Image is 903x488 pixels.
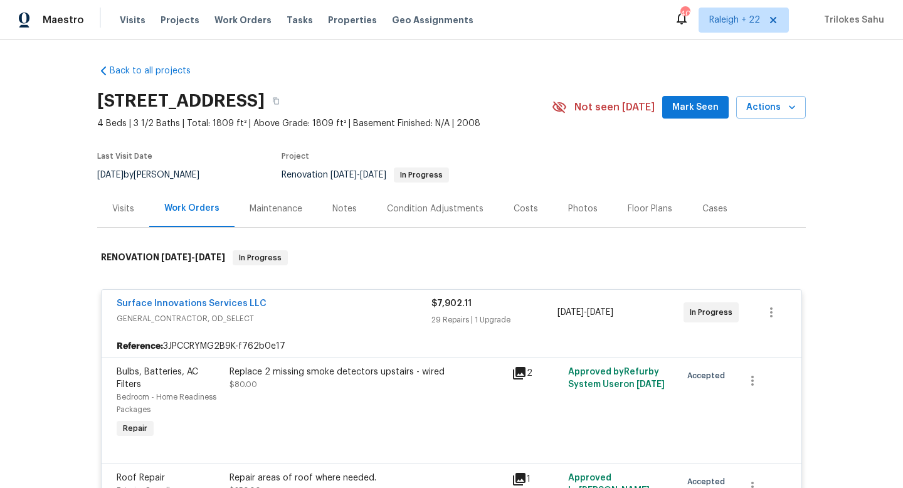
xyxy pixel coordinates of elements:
[690,306,737,319] span: In Progress
[97,65,218,77] a: Back to all projects
[819,14,884,26] span: Trilokes Sahu
[97,167,214,183] div: by [PERSON_NAME]
[636,380,665,389] span: [DATE]
[702,203,727,215] div: Cases
[387,203,483,215] div: Condition Adjustments
[736,96,806,119] button: Actions
[161,253,191,262] span: [DATE]
[330,171,386,179] span: -
[195,253,225,262] span: [DATE]
[117,299,267,308] a: Surface Innovations Services LLC
[230,472,504,484] div: Repair areas of roof where needed.
[112,203,134,215] div: Visits
[118,422,152,435] span: Repair
[120,14,145,26] span: Visits
[672,100,719,115] span: Mark Seen
[395,171,448,179] span: In Progress
[662,96,729,119] button: Mark Seen
[431,299,472,308] span: $7,902.11
[161,253,225,262] span: -
[43,14,84,26] span: Maestro
[234,252,287,264] span: In Progress
[587,308,613,317] span: [DATE]
[161,14,199,26] span: Projects
[557,308,584,317] span: [DATE]
[282,171,449,179] span: Renovation
[230,381,257,388] span: $80.00
[287,16,313,24] span: Tasks
[557,306,613,319] span: -
[568,368,665,389] span: Approved by Refurby System User on
[360,171,386,179] span: [DATE]
[164,202,219,215] div: Work Orders
[687,475,730,488] span: Accepted
[512,366,561,381] div: 2
[687,369,730,382] span: Accepted
[392,14,473,26] span: Geo Assignments
[431,314,557,326] div: 29 Repairs | 1 Upgrade
[117,340,163,353] b: Reference:
[214,14,272,26] span: Work Orders
[97,117,552,130] span: 4 Beds | 3 1/2 Baths | Total: 1809 ft² | Above Grade: 1809 ft² | Basement Finished: N/A | 2008
[328,14,377,26] span: Properties
[568,203,598,215] div: Photos
[282,152,309,160] span: Project
[117,312,431,325] span: GENERAL_CONTRACTOR, OD_SELECT
[514,203,538,215] div: Costs
[746,100,796,115] span: Actions
[512,472,561,487] div: 1
[680,8,689,20] div: 402
[330,171,357,179] span: [DATE]
[230,366,504,378] div: Replace 2 missing smoke detectors upstairs - wired
[332,203,357,215] div: Notes
[265,90,287,112] button: Copy Address
[101,250,225,265] h6: RENOVATION
[250,203,302,215] div: Maintenance
[97,238,806,278] div: RENOVATION [DATE]-[DATE]In Progress
[97,95,265,107] h2: [STREET_ADDRESS]
[102,335,801,358] div: 3JPCCRYMG2B9K-f762b0e17
[574,101,655,114] span: Not seen [DATE]
[97,152,152,160] span: Last Visit Date
[709,14,760,26] span: Raleigh + 22
[117,393,216,413] span: Bedroom - Home Readiness Packages
[117,474,165,482] span: Roof Repair
[628,203,672,215] div: Floor Plans
[97,171,124,179] span: [DATE]
[117,368,198,389] span: Bulbs, Batteries, AC Filters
